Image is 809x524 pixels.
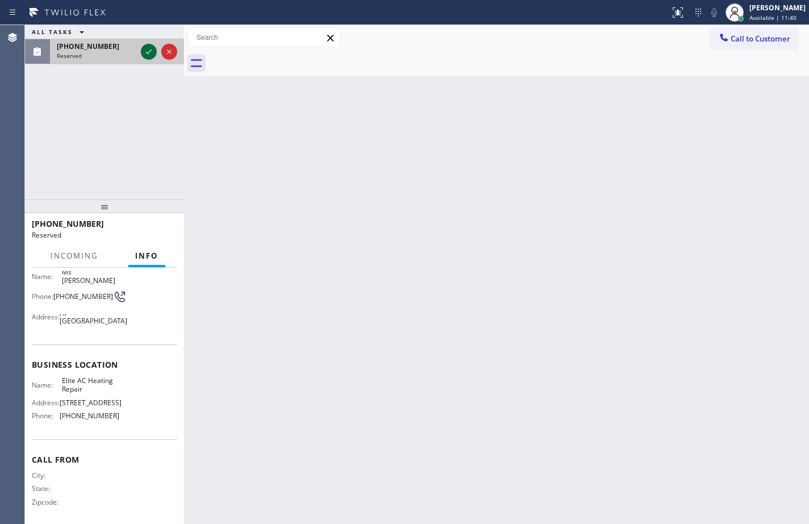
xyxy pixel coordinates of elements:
[32,272,62,281] span: Name:
[32,292,53,301] span: Phone:
[60,398,121,407] span: [STREET_ADDRESS]
[32,359,177,370] span: Business location
[749,14,797,22] span: Available | 11:40
[32,471,62,480] span: City:
[749,3,806,13] div: [PERSON_NAME]
[32,484,62,493] span: State:
[62,268,119,285] span: Ms [PERSON_NAME]
[25,25,95,39] button: ALL TASKS
[32,381,62,389] span: Name:
[32,498,62,506] span: Zipcode:
[188,28,340,47] input: Search
[62,376,119,394] span: Elite AC Heating Repair
[32,411,60,420] span: Phone:
[731,34,790,44] span: Call to Customer
[135,251,158,261] span: Info
[128,245,165,267] button: Info
[32,454,177,465] span: Call From
[53,292,113,301] span: [PHONE_NUMBER]
[60,308,127,326] span: , ,, [GEOGRAPHIC_DATA]
[44,245,105,267] button: Incoming
[51,251,98,261] span: Incoming
[32,218,104,229] span: [PHONE_NUMBER]
[32,313,60,321] span: Address:
[57,41,119,51] span: [PHONE_NUMBER]
[141,44,157,60] button: Accept
[57,52,82,60] span: Reserved
[161,44,177,60] button: Reject
[32,28,73,36] span: ALL TASKS
[706,5,722,20] button: Mute
[32,230,61,240] span: Reserved
[32,398,60,407] span: Address:
[711,28,798,49] button: Call to Customer
[60,411,119,420] span: [PHONE_NUMBER]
